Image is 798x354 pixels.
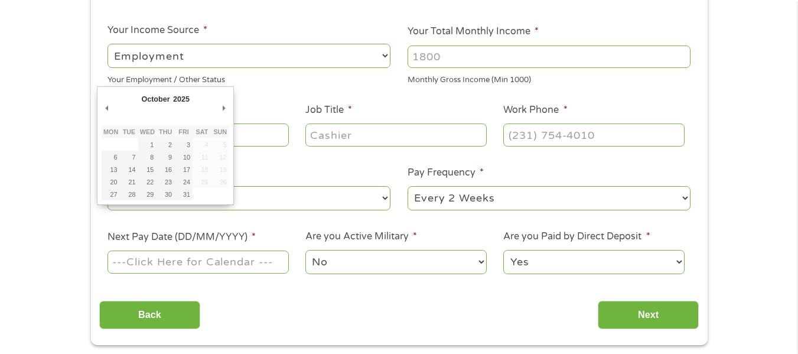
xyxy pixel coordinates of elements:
button: 27 [102,188,120,200]
input: Cashier [305,124,486,146]
label: Job Title [305,104,352,116]
button: 14 [120,163,138,176]
button: 31 [175,188,193,200]
input: (231) 754-4010 [503,124,684,146]
button: 20 [102,176,120,188]
label: Are you Active Military [305,230,417,243]
button: 1 [138,138,157,151]
div: 2025 [171,91,191,107]
abbr: Wednesday [140,128,155,135]
button: 28 [120,188,138,200]
abbr: Thursday [159,128,172,135]
abbr: Tuesday [123,128,136,135]
div: Monthly Gross Income (Min 1000) [408,70,690,86]
button: Next Month [219,100,229,116]
button: 13 [102,163,120,176]
abbr: Sunday [213,128,227,135]
label: Next Pay Date (DD/MM/YYYY) [108,231,256,243]
button: 21 [120,176,138,188]
abbr: Saturday [196,128,208,135]
button: 16 [157,163,175,176]
button: 24 [175,176,193,188]
label: Work Phone [503,104,567,116]
button: 10 [175,151,193,163]
button: 30 [157,188,175,200]
button: 6 [102,151,120,163]
button: 3 [175,138,193,151]
button: 22 [138,176,157,188]
button: Previous Month [102,100,112,116]
input: 1800 [408,46,690,68]
label: Pay Frequency [408,167,484,179]
input: Next [598,301,699,330]
button: 29 [138,188,157,200]
label: Your Income Source [108,24,207,37]
abbr: Friday [178,128,188,135]
button: 23 [157,176,175,188]
div: Your Employment / Other Status [108,70,390,86]
div: October [140,91,172,107]
button: 2 [157,138,175,151]
label: Are you Paid by Direct Deposit [503,230,650,243]
label: Your Total Monthly Income [408,25,539,38]
abbr: Monday [103,128,118,135]
input: Use the arrow keys to pick a date [108,251,288,273]
input: Back [99,301,200,330]
button: 9 [157,151,175,163]
button: 7 [120,151,138,163]
button: 15 [138,163,157,176]
button: 17 [175,163,193,176]
button: 8 [138,151,157,163]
